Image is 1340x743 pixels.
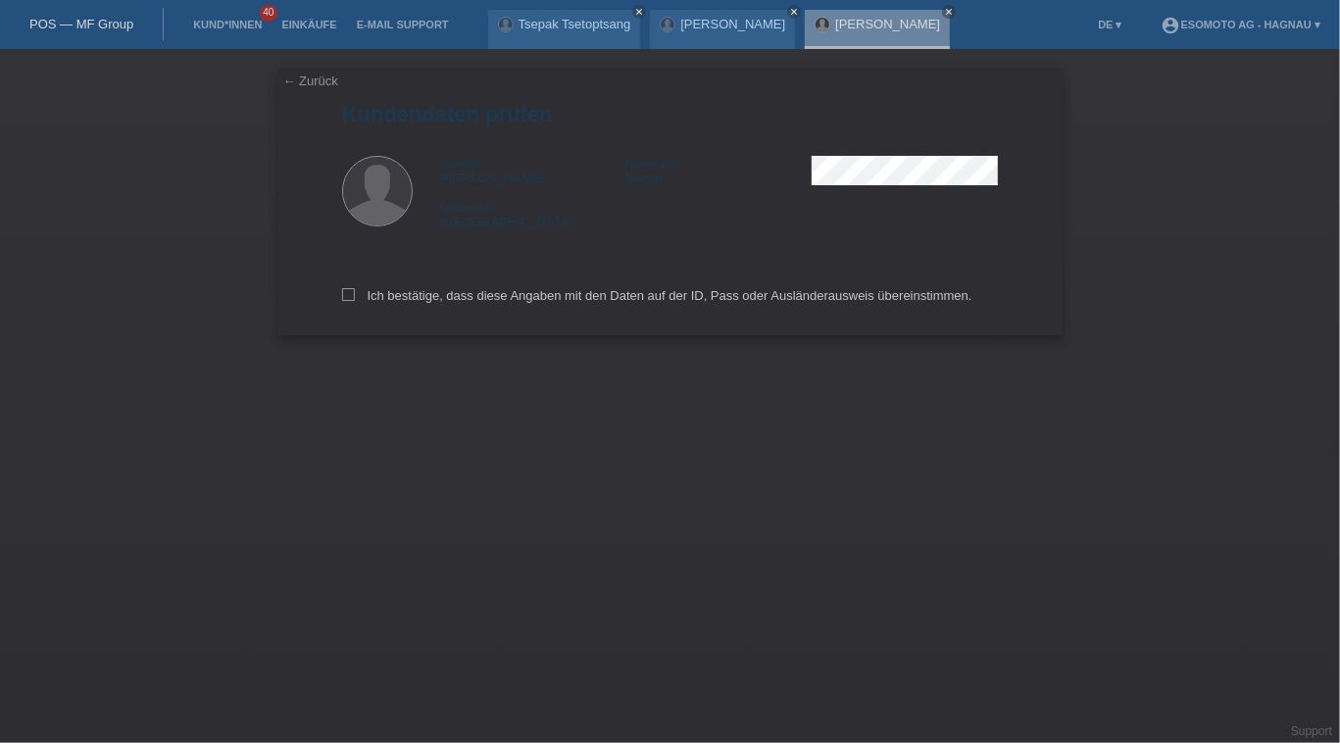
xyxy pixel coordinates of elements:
a: close [942,5,956,19]
i: close [789,7,799,17]
a: POS — MF Group [29,17,133,31]
a: DE ▾ [1088,19,1131,30]
a: close [632,5,646,19]
div: Berger [625,156,812,185]
i: account_circle [1162,16,1181,35]
a: Einkäufe [272,19,346,30]
i: close [944,7,954,17]
h1: Kundendaten prüfen [342,102,999,126]
div: [PERSON_NAME] [440,156,626,185]
span: Vorname [440,158,483,170]
span: Nationalität [440,202,494,214]
a: [PERSON_NAME] [680,17,785,31]
a: ← Zurück [283,74,338,88]
label: Ich bestätige, dass diese Angaben mit den Daten auf der ID, Pass oder Ausländerausweis übereinsti... [342,288,972,303]
i: close [634,7,644,17]
a: Kund*innen [183,19,272,30]
div: [GEOGRAPHIC_DATA] [440,200,626,229]
a: E-Mail Support [347,19,459,30]
a: Tsepak Tsetoptsang [519,17,631,31]
a: account_circleEsomoto AG - Hagnau ▾ [1152,19,1330,30]
a: Support [1291,724,1332,738]
a: close [787,5,801,19]
a: [PERSON_NAME] [835,17,940,31]
span: Nachname [625,158,677,170]
span: 40 [260,5,277,22]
